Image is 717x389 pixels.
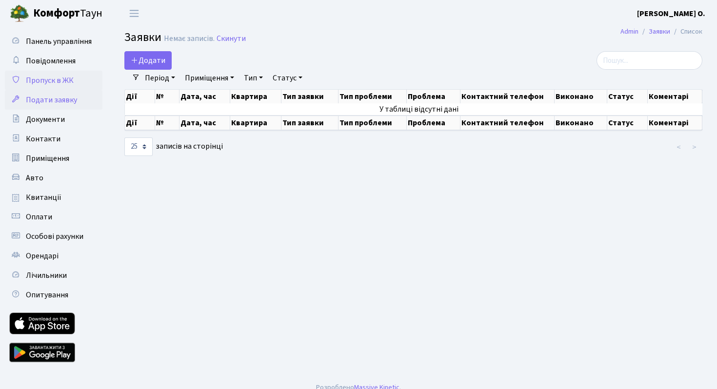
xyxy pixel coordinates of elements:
[179,90,230,103] th: Дата, час
[607,90,648,103] th: Статус
[26,134,60,144] span: Контакти
[26,36,92,47] span: Панель управління
[648,90,702,103] th: Коментарі
[460,90,555,103] th: Контактний телефон
[5,51,102,71] a: Повідомлення
[606,21,717,42] nav: breadcrumb
[26,212,52,222] span: Оплати
[637,8,705,19] a: [PERSON_NAME] О.
[5,168,102,188] a: Авто
[5,90,102,110] a: Подати заявку
[26,270,67,281] span: Лічильники
[141,70,179,86] a: Період
[26,173,43,183] span: Авто
[607,116,648,130] th: Статус
[460,116,555,130] th: Контактний телефон
[26,75,74,86] span: Пропуск в ЖК
[26,95,77,105] span: Подати заявку
[26,251,59,261] span: Орендарі
[124,51,172,70] a: Додати
[10,4,29,23] img: logo.png
[124,137,153,156] select: записів на сторінці
[124,29,161,46] span: Заявки
[5,285,102,305] a: Опитування
[339,90,407,103] th: Тип проблеми
[217,34,246,43] a: Скинути
[407,90,460,103] th: Проблема
[5,246,102,266] a: Орендарі
[555,90,607,103] th: Виконано
[122,5,146,21] button: Переключити навігацію
[26,290,68,300] span: Опитування
[637,8,705,19] b: [PERSON_NAME] О.
[5,207,102,227] a: Оплати
[26,231,83,242] span: Особові рахунки
[269,70,306,86] a: Статус
[648,116,702,130] th: Коментарі
[33,5,102,22] span: Таун
[649,26,670,37] a: Заявки
[125,90,155,103] th: Дії
[131,55,165,66] span: Додати
[230,90,282,103] th: Квартира
[26,192,61,203] span: Квитанції
[339,116,407,130] th: Тип проблеми
[26,114,65,125] span: Документи
[5,129,102,149] a: Контакти
[597,51,702,70] input: Пошук...
[5,266,102,285] a: Лічильники
[125,116,155,130] th: Дії
[5,71,102,90] a: Пропуск в ЖК
[179,116,230,130] th: Дата, час
[26,56,76,66] span: Повідомлення
[26,153,69,164] span: Приміщення
[620,26,638,37] a: Admin
[670,26,702,37] li: Список
[5,188,102,207] a: Квитанції
[240,70,267,86] a: Тип
[124,137,223,156] label: записів на сторінці
[155,116,179,130] th: №
[5,32,102,51] a: Панель управління
[281,90,339,103] th: Тип заявки
[407,116,460,130] th: Проблема
[555,116,607,130] th: Виконано
[164,34,215,43] div: Немає записів.
[33,5,80,21] b: Комфорт
[5,227,102,246] a: Особові рахунки
[5,149,102,168] a: Приміщення
[5,110,102,129] a: Документи
[281,116,339,130] th: Тип заявки
[155,90,179,103] th: №
[230,116,282,130] th: Квартира
[125,103,713,115] td: У таблиці відсутні дані
[181,70,238,86] a: Приміщення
